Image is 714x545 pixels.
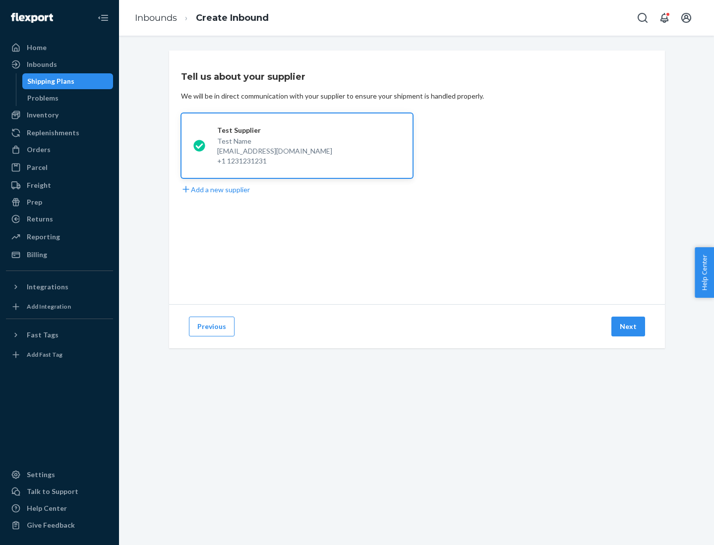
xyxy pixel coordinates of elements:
a: Add Fast Tag [6,347,113,363]
a: Prep [6,194,113,210]
div: Give Feedback [27,520,75,530]
a: Orders [6,142,113,158]
button: Help Center [695,247,714,298]
div: Inbounds [27,59,57,69]
div: Talk to Support [27,487,78,496]
a: Billing [6,247,113,263]
a: Create Inbound [196,12,269,23]
a: Reporting [6,229,113,245]
div: Returns [27,214,53,224]
div: Shipping Plans [27,76,74,86]
button: Give Feedback [6,517,113,533]
a: Talk to Support [6,484,113,499]
div: Reporting [27,232,60,242]
div: Add Fast Tag [27,350,62,359]
div: Freight [27,180,51,190]
button: Open account menu [676,8,696,28]
div: Settings [27,470,55,480]
div: Add Integration [27,302,71,311]
div: Inventory [27,110,59,120]
button: Next [611,317,645,336]
a: Inbounds [135,12,177,23]
button: Open Search Box [633,8,653,28]
button: Fast Tags [6,327,113,343]
button: Integrations [6,279,113,295]
div: Prep [27,197,42,207]
div: Replenishments [27,128,79,138]
a: Replenishments [6,125,113,141]
div: Fast Tags [27,330,59,340]
button: Open notifications [654,8,674,28]
a: Inbounds [6,56,113,72]
a: Help Center [6,500,113,516]
div: Parcel [27,163,48,172]
div: Orders [27,145,51,155]
button: Close Navigation [93,8,113,28]
div: Integrations [27,282,68,292]
a: Returns [6,211,113,227]
a: Add Integration [6,299,113,315]
a: Problems [22,90,114,106]
div: Help Center [27,503,67,513]
div: We will be in direct communication with your supplier to ensure your shipment is handled properly. [181,91,484,101]
a: Freight [6,177,113,193]
button: Previous [189,317,235,336]
a: Inventory [6,107,113,123]
img: Flexport logo [11,13,53,23]
a: Shipping Plans [22,73,114,89]
a: Settings [6,467,113,483]
h3: Tell us about your supplier [181,70,305,83]
ol: breadcrumbs [127,3,277,33]
a: Parcel [6,160,113,175]
div: Problems [27,93,59,103]
div: Billing [27,250,47,260]
div: Home [27,43,47,53]
a: Home [6,40,113,55]
button: Add a new supplier [181,184,250,195]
